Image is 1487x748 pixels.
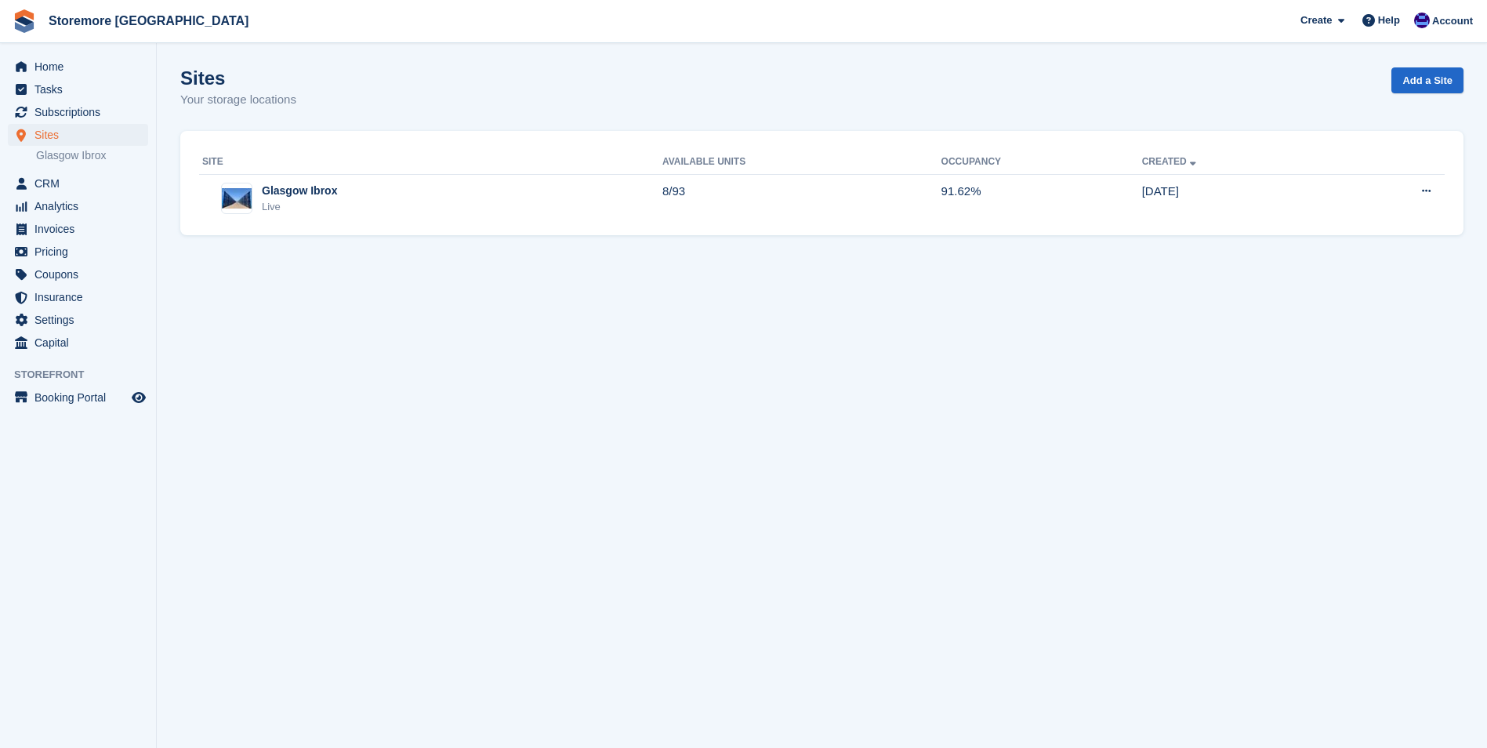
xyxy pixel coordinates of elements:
[941,150,1142,175] th: Occupancy
[129,388,148,407] a: Preview store
[1142,156,1199,167] a: Created
[262,199,337,215] div: Live
[262,183,337,199] div: Glasgow Ibrox
[13,9,36,33] img: stora-icon-8386f47178a22dfd0bd8f6a31ec36ba5ce8667c1dd55bd0f319d3a0aa187defe.svg
[34,218,129,240] span: Invoices
[1432,13,1473,29] span: Account
[1414,13,1430,28] img: Angela
[1391,67,1463,93] a: Add a Site
[8,78,148,100] a: menu
[662,174,941,223] td: 8/93
[34,309,129,331] span: Settings
[34,124,129,146] span: Sites
[34,263,129,285] span: Coupons
[941,174,1142,223] td: 91.62%
[34,286,129,308] span: Insurance
[8,241,148,263] a: menu
[199,150,662,175] th: Site
[662,150,941,175] th: Available Units
[222,188,252,209] img: Image of Glasgow Ibrox site
[8,263,148,285] a: menu
[8,124,148,146] a: menu
[8,218,148,240] a: menu
[8,172,148,194] a: menu
[34,101,129,123] span: Subscriptions
[8,101,148,123] a: menu
[180,91,296,109] p: Your storage locations
[42,8,255,34] a: Storemore [GEOGRAPHIC_DATA]
[8,387,148,408] a: menu
[34,78,129,100] span: Tasks
[36,148,148,163] a: Glasgow Ibrox
[1378,13,1400,28] span: Help
[34,172,129,194] span: CRM
[8,286,148,308] a: menu
[34,241,129,263] span: Pricing
[8,309,148,331] a: menu
[34,56,129,78] span: Home
[180,67,296,89] h1: Sites
[34,195,129,217] span: Analytics
[1300,13,1332,28] span: Create
[8,56,148,78] a: menu
[14,367,156,383] span: Storefront
[8,332,148,354] a: menu
[34,387,129,408] span: Booking Portal
[8,195,148,217] a: menu
[34,332,129,354] span: Capital
[1142,174,1334,223] td: [DATE]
